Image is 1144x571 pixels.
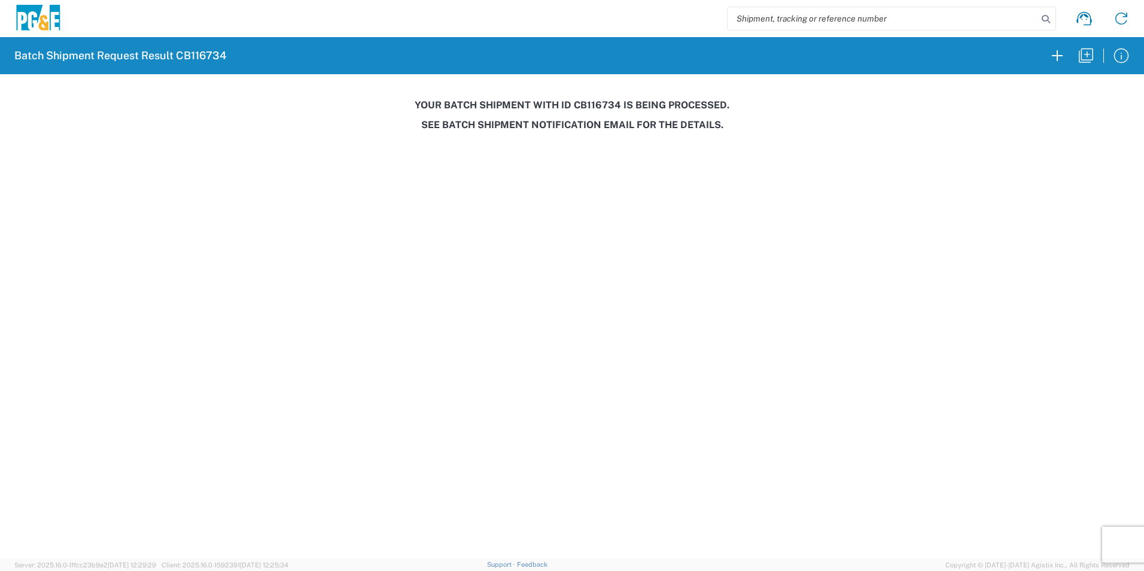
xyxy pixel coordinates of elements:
span: [DATE] 12:29:29 [108,561,156,569]
span: Client: 2025.16.0-1592391 [162,561,288,569]
h3: Your batch shipment with id CB116734 is being processed. [8,99,1136,111]
a: Feedback [517,561,547,568]
span: Copyright © [DATE]-[DATE] Agistix Inc., All Rights Reserved [945,560,1130,570]
h2: Batch Shipment Request Result CB116734 [14,48,226,63]
span: Server: 2025.16.0-1ffcc23b9e2 [14,561,156,569]
img: pge [14,5,62,33]
a: Support [487,561,517,568]
h3: See Batch Shipment Notification email for the details. [8,119,1136,130]
span: [DATE] 12:25:34 [240,561,288,569]
input: Shipment, tracking or reference number [728,7,1037,30]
